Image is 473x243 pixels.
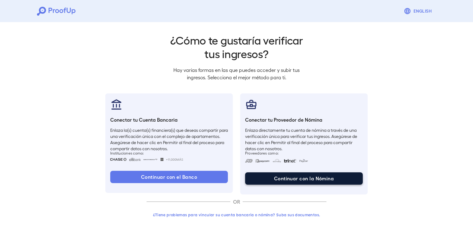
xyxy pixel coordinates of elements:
[129,158,141,161] img: citibank.svg
[110,127,228,146] p: Enlaza la(s) cuenta(s) financiera(s) que deseas compartir para una verificación única con el comp...
[401,5,436,17] button: English
[273,159,281,163] img: workday.svg
[245,151,363,155] span: Proveedores como:
[245,98,257,111] img: payrollProvider.svg
[245,159,253,163] img: adp.svg
[143,158,158,161] img: bankOfAmerica.svg
[110,116,228,123] h6: Conectar tu Cuenta Bancaria
[284,159,296,163] img: trinet.svg
[110,171,228,183] button: Continuar con el Banco
[299,159,308,163] img: paycon.svg
[255,159,270,163] img: paycom.svg
[245,172,363,185] button: Continuar con la Nómina
[168,33,305,60] h2: ¿Cómo te gustaría verificar tus ingresos?
[245,127,363,146] p: Enlaza directamente tu cuenta de nómina a través de una verificación única para verificar tus ing...
[166,157,183,162] span: +11,000 Más
[160,158,164,161] img: wellsfargo.svg
[245,116,363,123] h6: Conectar tu Proveedor de Nómina
[147,209,326,220] button: ¿Tiene problemas para vincular su cuenta bancaria o nómina? Suba sus documentos.
[168,66,305,81] p: Hay varias formas en las que puedes acceder y subir tus ingresos. Selecciona el mejor método para...
[110,98,123,111] img: bankAccount.svg
[110,158,127,161] img: chase.svg
[230,198,243,206] p: OR
[110,151,228,155] span: Instituciones como:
